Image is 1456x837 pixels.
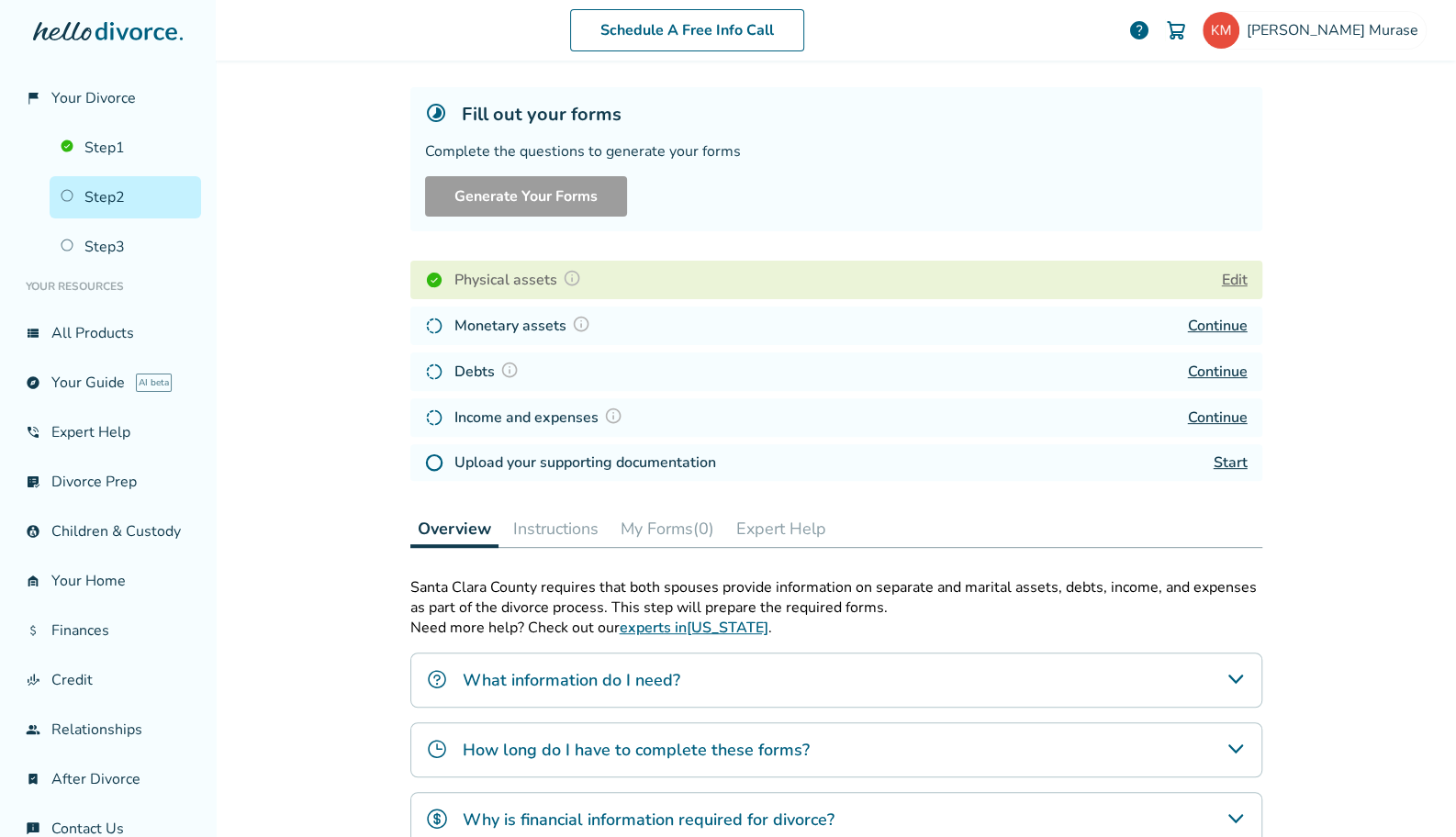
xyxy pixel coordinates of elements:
[463,808,834,831] h4: Why is financial information required for divorce?
[136,374,172,392] span: AI beta
[425,317,443,335] img: In Progress
[410,577,1262,618] p: Santa Clara County requires that both spouses provide information on separate and marital assets,...
[50,226,201,268] a: Step3
[50,176,201,218] a: Step2
[426,738,448,760] img: How long do I have to complete these forms?
[26,474,40,489] span: list_alt_check
[426,668,448,690] img: What information do I need?
[26,425,40,440] span: phone_in_talk
[26,722,40,737] span: group
[425,363,443,381] img: In Progress
[26,772,40,787] span: bookmark_check
[454,314,596,338] h4: Monetary assets
[454,452,716,474] h4: Upload your supporting documentation
[506,510,606,547] button: Instructions
[15,560,201,602] a: garage_homeYour Home
[15,461,201,503] a: list_alt_checkDivorce Prep
[620,618,768,638] a: experts in[US_STATE]
[1188,362,1248,382] a: Continue
[454,360,524,384] h4: Debts
[15,362,201,404] a: exploreYour GuideAI beta
[572,315,590,333] img: Question Mark
[1364,749,1456,837] iframe: Chat Widget
[563,269,581,287] img: Question Mark
[26,91,40,106] span: flag_2
[410,653,1262,708] div: What information do I need?
[613,510,722,547] button: My Forms(0)
[15,609,201,652] a: attach_moneyFinances
[1222,269,1248,291] button: Edit
[26,574,40,588] span: garage_home
[1165,19,1187,41] img: Cart
[15,510,201,552] a: account_childChildren & Custody
[425,271,443,289] img: Completed
[1203,12,1239,49] img: katsu610@gmail.com
[410,510,498,548] button: Overview
[410,722,1262,777] div: How long do I have to complete these forms?
[26,623,40,638] span: attach_money
[50,127,201,169] a: Step1
[454,406,628,430] h4: Income and expenses
[26,673,40,687] span: finance_mode
[26,326,40,340] span: view_list
[426,808,448,830] img: Why is financial information required for divorce?
[454,268,587,292] h4: Physical assets
[26,821,40,836] span: chat_info
[15,77,201,119] a: flag_2Your Divorce
[26,375,40,390] span: explore
[410,618,1262,638] p: Need more help? Check out our .
[15,411,201,453] a: phone_in_talkExpert Help
[570,9,804,51] a: Schedule A Free Info Call
[425,141,1248,162] div: Complete the questions to generate your forms
[425,453,443,472] img: Not Started
[15,312,201,354] a: view_listAll Products
[604,407,622,425] img: Question Mark
[15,709,201,751] a: groupRelationships
[425,176,627,217] button: Generate Your Forms
[1128,19,1150,41] a: help
[1214,452,1248,473] a: Start
[1188,316,1248,336] a: Continue
[15,268,201,305] li: Your Resources
[1247,20,1426,40] span: [PERSON_NAME] Murase
[463,738,810,762] h4: How long do I have to complete these forms?
[729,510,834,547] button: Expert Help
[463,668,680,692] h4: What information do I need?
[425,408,443,427] img: In Progress
[15,659,201,701] a: finance_modeCredit
[500,361,519,379] img: Question Mark
[15,758,201,800] a: bookmark_checkAfter Divorce
[51,88,136,108] span: Your Divorce
[1188,407,1248,428] a: Continue
[462,102,622,127] h5: Fill out your forms
[26,524,40,539] span: account_child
